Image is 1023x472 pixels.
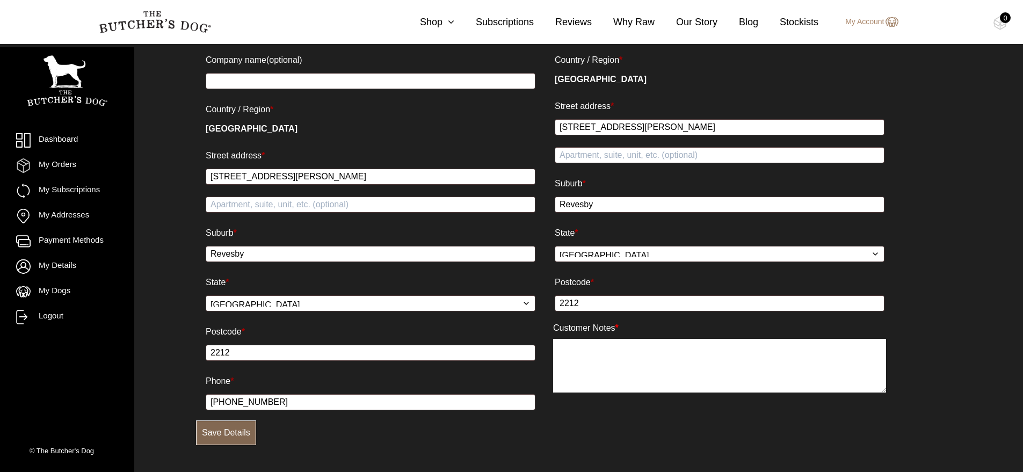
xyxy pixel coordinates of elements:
img: TBD_Cart-Empty.png [993,16,1007,30]
input: House number and street name [206,169,535,185]
a: Shop [398,15,454,30]
a: My Orders [16,158,118,173]
label: Company name [206,52,535,69]
label: Postcode [555,274,884,291]
strong: [GEOGRAPHIC_DATA] [206,124,298,133]
a: My Dogs [16,285,118,299]
input: Apartment, suite, unit, etc. (optional) [555,147,884,163]
a: My Addresses [16,209,118,223]
label: Country / Region [555,52,884,69]
a: Our Story [655,15,717,30]
label: Customer Notes [553,322,886,335]
label: Country / Region [206,101,535,118]
label: Suburb [206,224,535,242]
a: Why Raw [592,15,655,30]
a: My Details [16,259,118,274]
a: Subscriptions [454,15,534,30]
label: State [206,274,535,291]
label: Phone [206,373,535,390]
input: House number and street name [555,119,884,135]
a: Payment Methods [16,234,118,249]
strong: [GEOGRAPHIC_DATA] [555,75,647,84]
img: TBD_Portrait_Logo_White.png [27,55,107,106]
a: Stockists [758,15,818,30]
label: Postcode [206,323,535,340]
label: Suburb [555,175,884,192]
a: Logout [16,310,118,324]
label: Street address [555,98,884,115]
label: State [555,224,884,242]
span: (optional) [266,55,302,64]
label: Street address [206,147,535,164]
a: My Subscriptions [16,184,118,198]
div: 0 [1000,12,1011,23]
input: Apartment, suite, unit, etc. (optional) [206,197,535,213]
a: Blog [717,15,758,30]
button: Save Details [196,420,256,445]
a: My Account [835,16,898,28]
a: Dashboard [16,133,118,148]
abbr: required [615,323,619,332]
a: Reviews [534,15,592,30]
